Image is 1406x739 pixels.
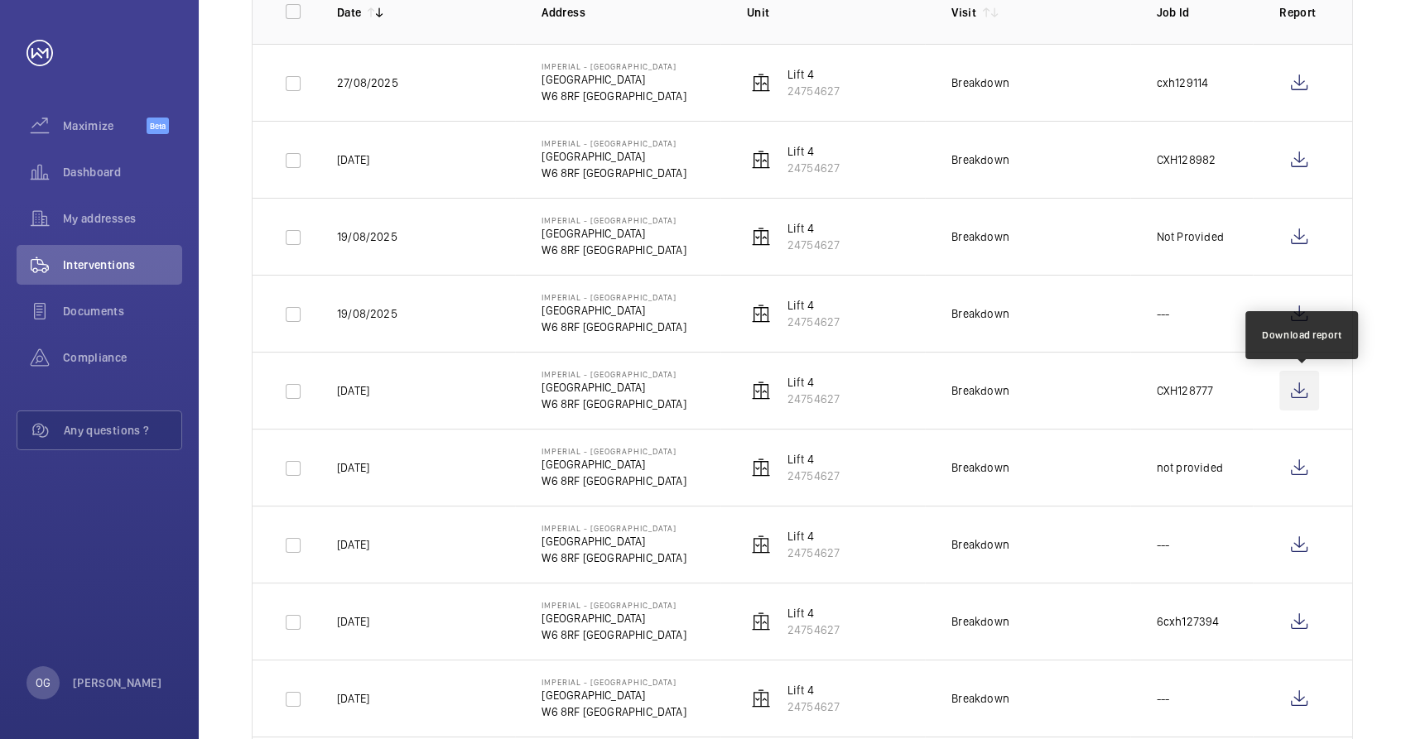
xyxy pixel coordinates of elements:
p: Job Id [1157,4,1253,21]
p: Lift 4 [787,682,840,698]
div: Breakdown [951,151,1009,168]
p: Visit [951,4,976,21]
p: 24754627 [787,160,840,176]
p: 19/08/2025 [337,228,397,245]
p: 24754627 [787,237,840,253]
p: [GEOGRAPHIC_DATA] [542,302,686,319]
p: [GEOGRAPHIC_DATA] [542,533,686,549]
p: [DATE] [337,151,369,168]
div: Download report [1262,328,1341,343]
span: Any questions ? [64,422,181,439]
p: Lift 4 [787,143,840,160]
img: elevator.svg [751,73,771,93]
img: elevator.svg [751,227,771,247]
p: W6 8RF [GEOGRAPHIC_DATA] [542,626,686,643]
p: [DATE] [337,382,369,399]
p: 24754627 [787,468,840,484]
p: Lift 4 [787,297,840,314]
p: 24754627 [787,314,840,330]
p: Unit [747,4,925,21]
img: elevator.svg [751,535,771,554]
p: [GEOGRAPHIC_DATA] [542,687,686,703]
p: Imperial - [GEOGRAPHIC_DATA] [542,523,686,533]
p: W6 8RF [GEOGRAPHIC_DATA] [542,319,686,335]
div: Breakdown [951,690,1009,707]
div: Breakdown [951,536,1009,553]
p: CXH128982 [1157,151,1216,168]
span: Interventions [63,257,182,273]
span: Beta [147,118,169,134]
p: Lift 4 [787,605,840,621]
p: Date [337,4,361,21]
p: W6 8RF [GEOGRAPHIC_DATA] [542,549,686,566]
p: Imperial - [GEOGRAPHIC_DATA] [542,292,686,302]
p: Lift 4 [787,451,840,468]
p: W6 8RF [GEOGRAPHIC_DATA] [542,703,686,720]
p: Imperial - [GEOGRAPHIC_DATA] [542,215,686,225]
div: Breakdown [951,459,1009,476]
p: 24754627 [787,698,840,715]
p: cxh129114 [1157,74,1209,91]
img: elevator.svg [751,689,771,708]
p: Imperial - [GEOGRAPHIC_DATA] [542,138,686,148]
p: 24754627 [787,83,840,99]
div: Breakdown [951,228,1009,245]
div: Breakdown [951,613,1009,630]
img: elevator.svg [751,150,771,170]
p: Not Provided [1157,228,1224,245]
p: W6 8RF [GEOGRAPHIC_DATA] [542,88,686,104]
img: elevator.svg [751,304,771,324]
p: W6 8RF [GEOGRAPHIC_DATA] [542,473,686,489]
p: W6 8RF [GEOGRAPHIC_DATA] [542,165,686,181]
span: Dashboard [63,164,182,180]
p: Lift 4 [787,374,840,391]
p: [GEOGRAPHIC_DATA] [542,71,686,88]
p: Lift 4 [787,66,840,83]
p: 24754627 [787,621,840,638]
p: Imperial - [GEOGRAPHIC_DATA] [542,369,686,379]
span: Documents [63,303,182,319]
p: W6 8RF [GEOGRAPHIC_DATA] [542,396,686,412]
p: OG [36,674,51,691]
p: Imperial - [GEOGRAPHIC_DATA] [542,446,686,456]
p: [DATE] [337,613,369,630]
p: Imperial - [GEOGRAPHIC_DATA] [542,600,686,610]
p: [DATE] [337,536,369,553]
p: --- [1157,536,1170,553]
span: Compliance [63,349,182,366]
div: Breakdown [951,382,1009,399]
p: --- [1157,690,1170,707]
p: --- [1157,305,1170,322]
span: Maximize [63,118,147,134]
p: [DATE] [337,459,369,476]
p: 27/08/2025 [337,74,398,91]
div: Breakdown [951,74,1009,91]
p: Imperial - [GEOGRAPHIC_DATA] [542,677,686,687]
div: Breakdown [951,305,1009,322]
span: My addresses [63,210,182,227]
p: Lift 4 [787,220,840,237]
p: [DATE] [337,690,369,707]
img: elevator.svg [751,458,771,477]
p: [GEOGRAPHIC_DATA] [542,379,686,396]
p: Lift 4 [787,528,840,545]
p: W6 8RF [GEOGRAPHIC_DATA] [542,242,686,258]
p: [PERSON_NAME] [73,674,162,691]
p: [GEOGRAPHIC_DATA] [542,456,686,473]
p: 19/08/2025 [337,305,397,322]
p: 24754627 [787,391,840,407]
p: 6cxh127394 [1157,613,1220,630]
img: elevator.svg [751,612,771,631]
p: [GEOGRAPHIC_DATA] [542,610,686,626]
p: Report [1279,4,1319,21]
p: Address [542,4,720,21]
p: Imperial - [GEOGRAPHIC_DATA] [542,61,686,71]
p: [GEOGRAPHIC_DATA] [542,148,686,165]
p: 24754627 [787,545,840,561]
p: not provided [1157,459,1223,476]
p: CXH128777 [1157,382,1214,399]
img: elevator.svg [751,381,771,401]
p: [GEOGRAPHIC_DATA] [542,225,686,242]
